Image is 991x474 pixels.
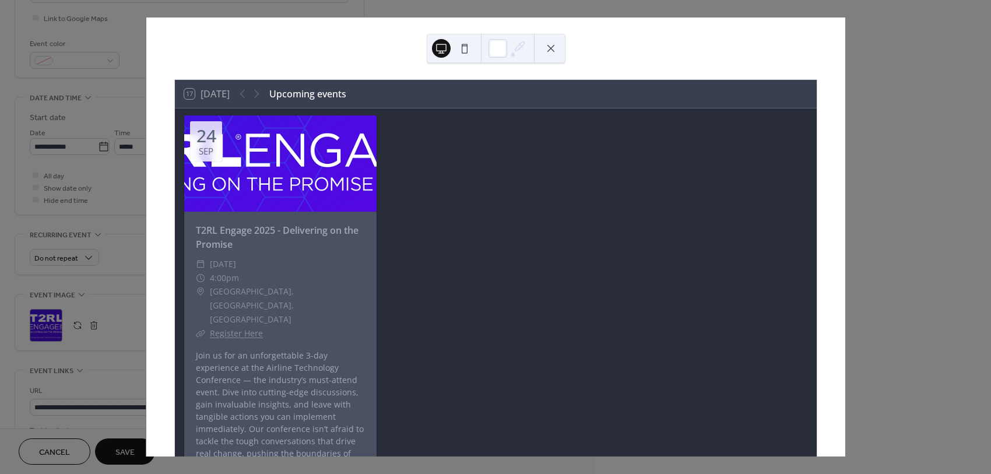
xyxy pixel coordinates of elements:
div: Upcoming events [269,87,346,101]
a: Register Here [210,328,263,339]
span: [DATE] [210,257,236,271]
div: Sep [199,147,213,156]
span: 4:00pm [210,271,239,285]
span: [GEOGRAPHIC_DATA], [GEOGRAPHIC_DATA], [GEOGRAPHIC_DATA] [210,285,365,326]
div: 24 [196,127,216,145]
div: ​ [196,326,205,340]
a: T2RL Engage 2025 - Delivering on the Promise [196,224,359,251]
div: ​ [196,285,205,299]
div: ​ [196,257,205,271]
div: ​ [196,271,205,285]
